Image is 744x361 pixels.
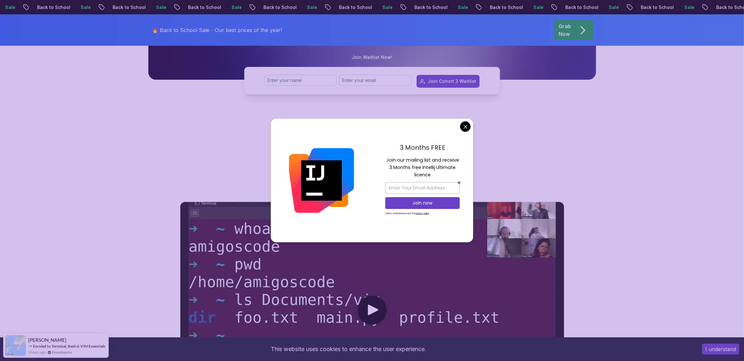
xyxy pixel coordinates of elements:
[150,4,170,11] p: Sale
[483,4,527,11] p: Back to School
[702,344,739,355] button: Accept cookies
[417,75,480,88] button: Join Cohort 3 Waitlist
[31,4,74,11] p: Back to School
[602,4,623,11] p: Sale
[634,4,678,11] p: Back to School
[182,4,225,11] p: Back to School
[257,4,301,11] p: Back to School
[152,26,282,34] p: 🔥 Back to School Sale - Our best prices of the year!
[5,342,693,356] div: This website uses cookies to enhance the user experience.
[678,4,698,11] p: Sale
[428,78,476,84] div: Join Cohort 3 Waitlist
[376,4,396,11] p: Sale
[265,75,337,86] input: Enter your name
[352,54,392,60] p: Join Waitlist Now!
[225,4,246,11] p: Sale
[408,4,451,11] p: Back to School
[106,4,150,11] p: Back to School
[28,337,67,343] span: [PERSON_NAME]
[5,335,26,356] img: provesource social proof notification image
[265,175,480,184] p: Discover more details about the bootcamp
[28,349,46,355] span: 3 hours ago
[28,343,32,349] span: ->
[559,4,602,11] p: Back to School
[301,4,321,11] p: Sale
[451,4,472,11] p: Sale
[527,4,547,11] p: Sale
[74,4,95,11] p: Sale
[559,22,571,38] p: Grab Now
[333,4,376,11] p: Back to School
[52,349,72,355] a: ProveSource
[33,343,105,349] a: Enroled to Terminal, Bash & VIM Essentials
[339,75,411,86] input: Enter your email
